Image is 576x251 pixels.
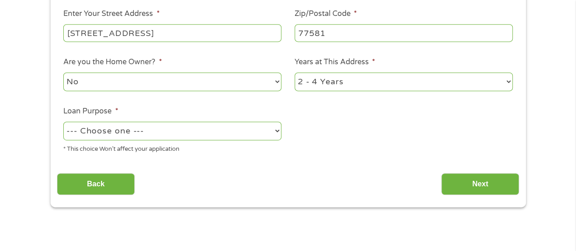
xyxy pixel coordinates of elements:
label: Loan Purpose [63,107,118,116]
input: Back [57,173,135,195]
label: Are you the Home Owner? [63,57,162,67]
input: 1 Main Street [63,24,281,41]
div: * This choice Won’t affect your application [63,142,281,154]
label: Years at This Address [295,57,375,67]
label: Zip/Postal Code [295,9,357,19]
label: Enter Your Street Address [63,9,159,19]
input: Next [441,173,519,195]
